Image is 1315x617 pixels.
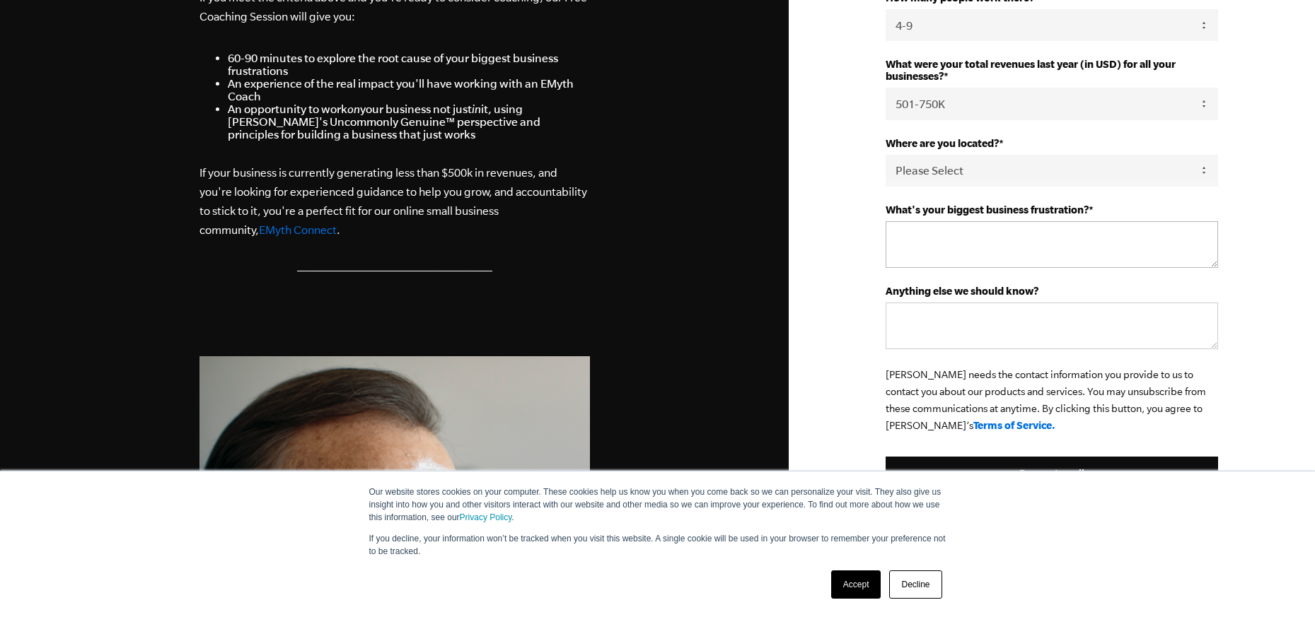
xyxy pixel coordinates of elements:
p: If you decline, your information won’t be tracked when you visit this website. A single cookie wi... [369,532,946,558]
li: An experience of the real impact you'll have working with an EMyth Coach [228,77,590,102]
li: An opportunity to work your business not just it, using [PERSON_NAME]'s Uncommonly Genuine™ persp... [228,102,590,141]
p: Our website stores cookies on your computer. These cookies help us know you when you come back so... [369,486,946,524]
strong: Anything else we should know? [886,285,1038,297]
a: Privacy Policy [460,512,512,522]
p: If your business is currently generating less than $500k in revenues, and you're looking for expe... [199,163,590,240]
a: EMyth Connect [259,223,337,236]
em: in [472,102,481,115]
li: 60-90 minutes to explore the root cause of your biggest business frustrations [228,52,590,77]
p: [PERSON_NAME] needs the contact information you provide to us to contact you about our products a... [886,366,1218,434]
input: Request a call [886,457,1218,490]
a: Accept [831,570,881,599]
a: Terms of Service. [973,419,1055,431]
a: Decline [889,570,942,599]
strong: What were your total revenues last year (in USD) for all your businesses? [886,58,1176,82]
strong: Where are you located? [886,137,999,149]
em: on [347,102,360,115]
strong: What's your biggest business frustration? [886,204,1089,216]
